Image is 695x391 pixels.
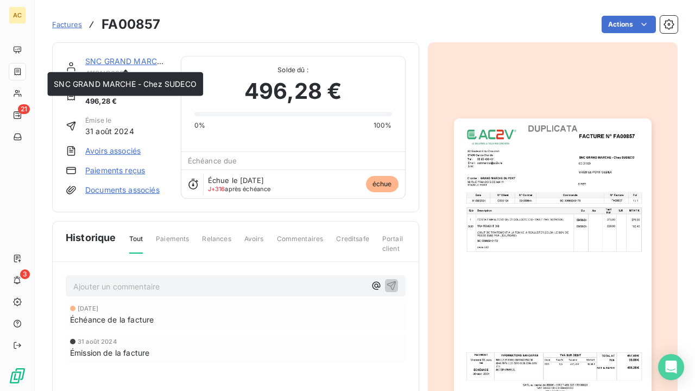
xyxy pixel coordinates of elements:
[374,121,392,130] span: 100%
[9,7,26,24] div: AC
[20,269,30,279] span: 3
[277,234,324,253] span: Commentaires
[85,146,141,156] a: Avoirs associés
[85,96,130,107] span: 496,28 €
[244,234,264,253] span: Avoirs
[102,15,160,34] h3: FA00857
[85,69,168,78] span: 411SNC002
[208,185,225,193] span: J+316
[85,185,160,195] a: Documents associés
[85,116,134,125] span: Émise le
[194,65,392,75] span: Solde dû :
[66,230,116,245] span: Historique
[52,20,82,29] span: Factures
[129,234,143,254] span: Tout
[85,56,228,66] a: SNC GRAND MARCHE - Chez SUDECO
[54,79,197,89] span: SNC GRAND MARCHE - Chez SUDECO
[194,121,205,130] span: 0%
[208,186,271,192] span: après échéance
[85,125,134,137] span: 31 août 2024
[85,165,145,176] a: Paiements reçus
[658,354,684,380] div: Open Intercom Messenger
[244,75,342,108] span: 496,28 €
[208,176,264,185] span: Échue le [DATE]
[9,106,26,124] a: 21
[382,234,406,262] span: Portail client
[9,367,26,384] img: Logo LeanPay
[602,16,656,33] button: Actions
[202,234,231,253] span: Relances
[336,234,369,253] span: Creditsafe
[52,19,82,30] a: Factures
[70,314,154,325] span: Échéance de la facture
[70,347,149,358] span: Émission de la facture
[366,176,399,192] span: échue
[78,338,117,345] span: 31 août 2024
[156,234,189,253] span: Paiements
[78,305,98,312] span: [DATE]
[188,156,237,165] span: Échéance due
[18,104,30,114] span: 21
